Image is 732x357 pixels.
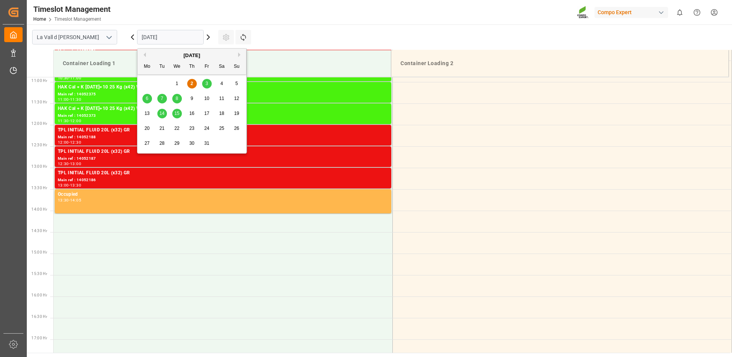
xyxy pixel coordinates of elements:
div: 11:30 [70,98,81,101]
span: 25 [219,126,224,131]
span: 9 [191,96,193,101]
div: TPL INITIAL FLUID 20L (x32) GR [58,169,388,177]
div: Main ref : 14052373 [58,113,388,119]
div: TPL INITIAL FLUID 20L (x32) GR [58,126,388,134]
button: Help Center [688,4,706,21]
div: Choose Thursday, October 2nd, 2025 [187,79,197,88]
span: 11:30 Hr [31,100,47,104]
div: Choose Saturday, October 25th, 2025 [217,124,227,133]
span: 3 [206,81,208,86]
div: Choose Monday, October 6th, 2025 [142,94,152,103]
span: 14:00 Hr [31,207,47,211]
div: HAK Cal + K [DATE]+10 25 Kg (x42) WW [58,105,388,113]
div: - [69,141,70,144]
div: 13:30 [58,198,69,202]
div: Timeslot Management [33,3,111,15]
div: Choose Wednesday, October 29th, 2025 [172,139,182,148]
div: - [69,198,70,202]
div: Choose Monday, October 20th, 2025 [142,124,152,133]
div: 13:30 [70,183,81,187]
div: Choose Wednesday, October 1st, 2025 [172,79,182,88]
div: Choose Thursday, October 16th, 2025 [187,109,197,118]
div: 11:00 [70,76,81,80]
span: 17 [204,111,209,116]
div: Choose Tuesday, October 14th, 2025 [157,109,167,118]
span: 5 [235,81,238,86]
div: 13:00 [70,162,81,165]
div: Main ref : 14052186 [58,177,388,183]
span: 2 [191,81,193,86]
div: Choose Sunday, October 19th, 2025 [232,109,242,118]
div: 11:30 [58,119,69,123]
span: 11 [219,96,224,101]
span: 8 [176,96,178,101]
span: 11:00 Hr [31,79,47,83]
span: 15:00 Hr [31,250,47,254]
div: Choose Saturday, October 4th, 2025 [217,79,227,88]
div: TPL INITIAL FLUID 20L (x32) GR [58,148,388,156]
div: Choose Tuesday, October 7th, 2025 [157,94,167,103]
div: Choose Saturday, October 11th, 2025 [217,94,227,103]
span: 15:30 Hr [31,272,47,276]
span: 27 [144,141,149,146]
div: We [172,62,182,72]
div: Occupied [58,191,388,198]
div: 14:05 [70,198,81,202]
span: 30 [189,141,194,146]
div: Choose Wednesday, October 15th, 2025 [172,109,182,118]
div: Choose Sunday, October 5th, 2025 [232,79,242,88]
div: Container Loading 2 [397,56,722,70]
div: Choose Sunday, October 26th, 2025 [232,124,242,133]
div: Choose Tuesday, October 28th, 2025 [157,139,167,148]
button: show 0 new notifications [671,4,688,21]
div: Choose Friday, October 31st, 2025 [202,139,212,148]
div: 12:00 [58,141,69,144]
span: 26 [234,126,239,131]
div: Tu [157,62,167,72]
div: - [69,76,70,80]
div: Choose Wednesday, October 8th, 2025 [172,94,182,103]
span: 24 [204,126,209,131]
div: Container Loading 1 [60,56,385,70]
input: Type to search/select [32,30,117,44]
div: Mo [142,62,152,72]
span: 16:30 Hr [31,314,47,319]
span: 7 [161,96,163,101]
div: Choose Thursday, October 9th, 2025 [187,94,197,103]
div: Choose Monday, October 27th, 2025 [142,139,152,148]
div: Th [187,62,197,72]
span: 19 [234,111,239,116]
div: 12:00 [70,119,81,123]
span: 31 [204,141,209,146]
div: month 2025-10 [140,76,244,151]
div: - [69,183,70,187]
div: Choose Thursday, October 23rd, 2025 [187,124,197,133]
span: 12 [234,96,239,101]
button: open menu [103,31,114,43]
span: 1 [176,81,178,86]
button: Compo Expert [595,5,671,20]
div: [DATE] [137,52,246,59]
span: 21 [159,126,164,131]
div: 10:30 [58,76,69,80]
div: Choose Friday, October 24th, 2025 [202,124,212,133]
span: 13 [144,111,149,116]
span: 12:30 Hr [31,143,47,147]
div: 12:30 [58,162,69,165]
button: Previous Month [141,52,146,57]
div: - [69,98,70,101]
span: 4 [221,81,223,86]
span: 10 [204,96,209,101]
div: Sa [217,62,227,72]
div: Su [232,62,242,72]
span: 12:00 Hr [31,121,47,126]
img: Screenshot%202023-09-29%20at%2010.02.21.png_1712312052.png [577,6,589,19]
div: 11:00 [58,98,69,101]
span: 14:30 Hr [31,229,47,233]
span: 6 [146,96,149,101]
div: Choose Wednesday, October 22nd, 2025 [172,124,182,133]
span: 28 [159,141,164,146]
span: 16 [189,111,194,116]
button: Next Month [238,52,243,57]
div: Main ref : 14052187 [58,156,388,162]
